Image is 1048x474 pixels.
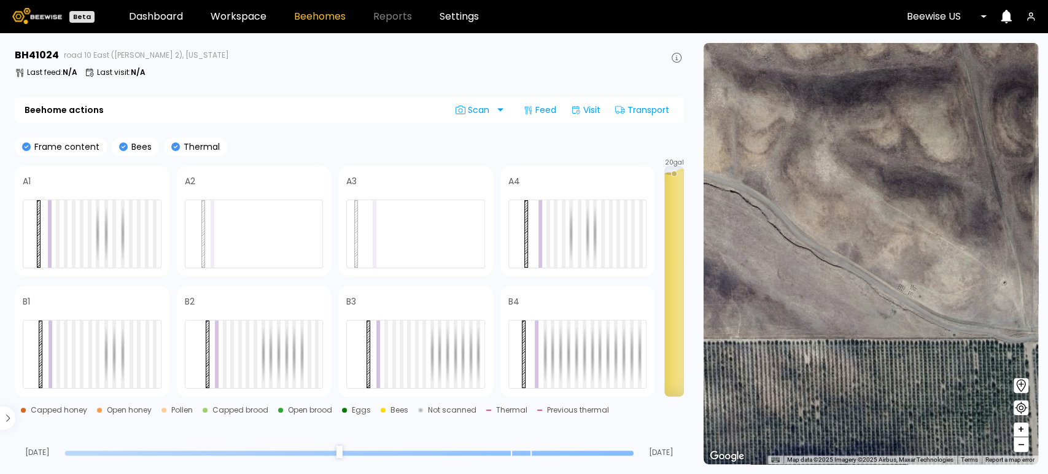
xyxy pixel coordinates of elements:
img: Google [707,448,747,464]
h4: B1 [23,297,30,306]
div: Pollen [171,406,193,414]
span: Reports [373,12,412,21]
div: Beta [69,11,95,23]
div: Visit [566,100,605,120]
span: road 10 East ([PERSON_NAME] 2), [US_STATE] [64,52,229,59]
h4: B2 [185,297,195,306]
span: [DATE] [15,449,60,456]
span: 20 gal [665,160,684,166]
a: Workspace [211,12,266,21]
p: Last visit : [97,69,146,76]
h4: A1 [23,177,31,185]
span: [DATE] [639,449,684,456]
a: Beehomes [294,12,346,21]
div: Capped brood [212,406,268,414]
b: N/A [63,67,77,77]
a: Dashboard [129,12,183,21]
div: Feed [518,100,561,120]
p: Thermal [180,142,220,151]
span: Scan [456,105,494,115]
h4: A3 [346,177,357,185]
h4: A4 [508,177,520,185]
img: Beewise logo [12,8,62,24]
a: Terms (opens in new tab) [961,456,978,463]
div: Previous thermal [547,406,609,414]
button: Keyboard shortcuts [771,456,780,464]
b: N/A [131,67,146,77]
p: Bees [128,142,152,151]
span: Map data ©2025 Imagery ©2025 Airbus, Maxar Technologies [787,456,953,463]
a: Settings [440,12,479,21]
h4: B4 [508,297,519,306]
div: Open brood [288,406,332,414]
a: Report a map error [985,456,1034,463]
div: Open honey [107,406,152,414]
b: Beehome actions [25,106,104,114]
div: Bees [390,406,408,414]
button: – [1014,437,1028,452]
button: + [1014,422,1028,437]
p: Last feed : [27,69,77,76]
h4: A2 [185,177,195,185]
div: Not scanned [428,406,476,414]
div: Thermal [496,406,527,414]
span: – [1018,437,1025,453]
div: Capped honey [31,406,87,414]
h3: BH 41024 [15,50,59,60]
div: Transport [610,100,674,120]
div: Eggs [352,406,371,414]
span: + [1017,422,1025,437]
a: Open this area in Google Maps (opens a new window) [707,448,747,464]
h4: B3 [346,297,356,306]
p: Frame content [31,142,99,151]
